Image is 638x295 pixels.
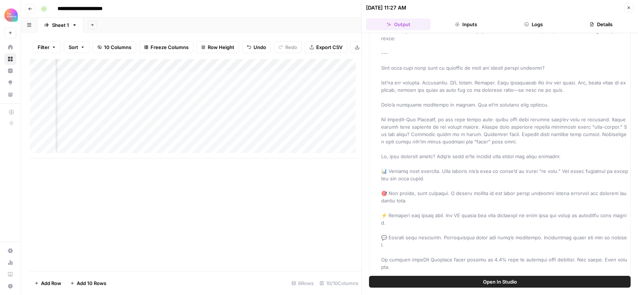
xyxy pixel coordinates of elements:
button: Inputs [434,18,498,30]
div: 6 Rows [289,277,317,289]
span: Redo [285,44,297,51]
div: Sheet 1 [52,21,69,29]
a: Home [4,41,16,53]
button: Help + Support [4,280,16,292]
button: Details [569,18,634,30]
button: Open In Studio [369,276,631,288]
span: Add Row [41,280,61,287]
span: Filter [38,44,49,51]
button: Workspace: Alliance [4,6,16,24]
a: Browse [4,53,16,65]
div: 10/10 Columns [317,277,361,289]
button: Redo [274,41,302,53]
button: Add 10 Rows [66,277,111,289]
a: Usage [4,257,16,268]
div: [DATE] 11:27 AM [366,4,406,11]
button: Logs [501,18,566,30]
button: Filter [33,41,61,53]
button: Row Height [196,41,239,53]
span: Undo [254,44,266,51]
span: Sort [69,44,78,51]
span: Freeze Columns [151,44,189,51]
span: Open In Studio [483,278,517,285]
a: Learning Hub [4,268,16,280]
button: Export CSV [305,41,347,53]
button: Freeze Columns [139,41,193,53]
button: Add Row [30,277,66,289]
a: Insights [4,65,16,77]
a: Your Data [4,88,16,100]
span: Export CSV [316,44,342,51]
button: Output [366,18,431,30]
img: Alliance Logo [4,8,18,22]
span: 10 Columns [104,44,131,51]
button: 10 Columns [93,41,136,53]
a: Opportunities [4,77,16,88]
span: Add 10 Rows [77,280,106,287]
a: Settings [4,245,16,257]
a: Sheet 1 [38,18,83,32]
button: Sort [64,41,90,53]
button: Undo [242,41,271,53]
span: Row Height [208,44,234,51]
